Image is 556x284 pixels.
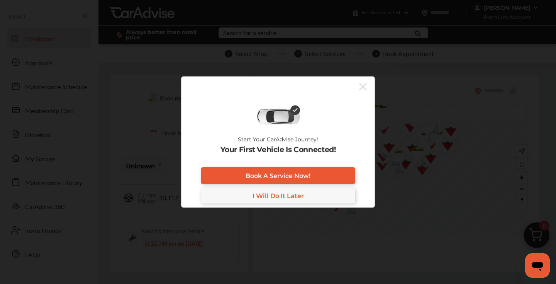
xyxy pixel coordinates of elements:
p: Your First Vehicle Is Connected! [220,146,336,154]
a: I Will Do It Later [201,188,355,204]
iframe: Button to launch messaging window [525,253,550,278]
a: Book A Service Now! [201,167,355,184]
span: Book A Service Now! [246,172,310,179]
span: I Will Do It Later [253,192,304,199]
img: check-icon.521c8815.svg [290,105,300,115]
img: diagnose-vehicle.c84bcb0a.svg [256,108,300,125]
p: Start Your CarAdvise Journey! [238,136,318,143]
